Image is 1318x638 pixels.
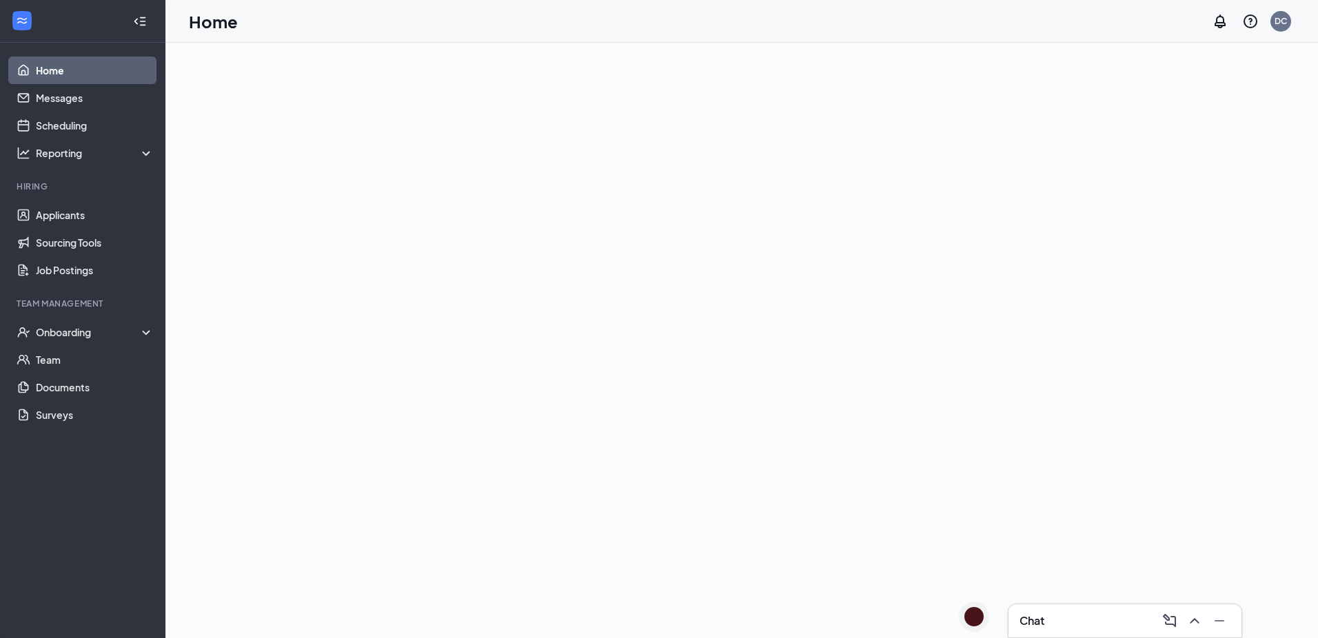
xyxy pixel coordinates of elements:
[36,373,154,401] a: Documents
[36,112,154,139] a: Scheduling
[1020,613,1044,628] h3: Chat
[1211,613,1228,629] svg: Minimize
[17,181,151,192] div: Hiring
[36,325,142,339] div: Onboarding
[17,146,30,160] svg: Analysis
[36,256,154,284] a: Job Postings
[36,146,154,160] div: Reporting
[133,14,147,28] svg: Collapse
[36,401,154,429] a: Surveys
[1159,610,1181,632] button: ComposeMessage
[1212,13,1228,30] svg: Notifications
[189,10,238,33] h1: Home
[1162,613,1178,629] svg: ComposeMessage
[17,298,151,309] div: Team Management
[1184,610,1206,632] button: ChevronUp
[36,229,154,256] a: Sourcing Tools
[36,56,154,84] a: Home
[1186,613,1203,629] svg: ChevronUp
[1275,15,1287,27] div: DC
[36,201,154,229] a: Applicants
[36,346,154,373] a: Team
[17,325,30,339] svg: UserCheck
[1242,13,1259,30] svg: QuestionInfo
[36,84,154,112] a: Messages
[15,14,29,28] svg: WorkstreamLogo
[1208,610,1230,632] button: Minimize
